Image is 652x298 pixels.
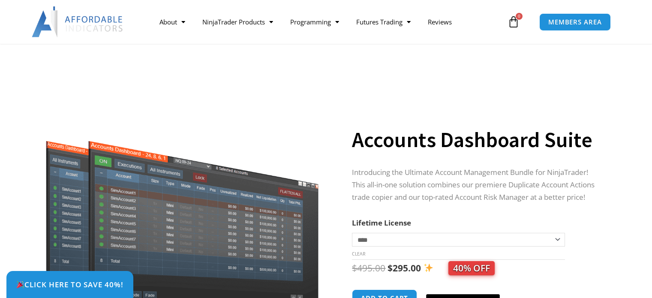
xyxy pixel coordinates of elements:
img: ✨ [424,263,433,272]
nav: Menu [151,12,505,32]
span: MEMBERS AREA [548,19,602,25]
img: LogoAI | Affordable Indicators – NinjaTrader [32,6,124,37]
a: NinjaTrader Products [194,12,282,32]
bdi: 295.00 [388,262,421,274]
h1: Accounts Dashboard Suite [352,125,602,155]
a: MEMBERS AREA [539,13,611,31]
a: 0 [495,9,532,34]
label: Lifetime License [352,218,411,228]
p: Introducing the Ultimate Account Management Bundle for NinjaTrader! This all-in-one solution comb... [352,166,602,204]
a: Futures Trading [348,12,419,32]
img: 🎉 [17,281,24,288]
a: Clear options [352,251,365,257]
a: Programming [282,12,348,32]
span: 40% OFF [448,261,495,275]
bdi: 495.00 [352,262,385,274]
a: About [151,12,194,32]
span: Click Here to save 40%! [16,281,123,288]
span: $ [352,262,357,274]
a: Reviews [419,12,460,32]
span: 0 [516,13,523,20]
a: 🎉Click Here to save 40%! [6,271,133,298]
span: $ [388,262,393,274]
